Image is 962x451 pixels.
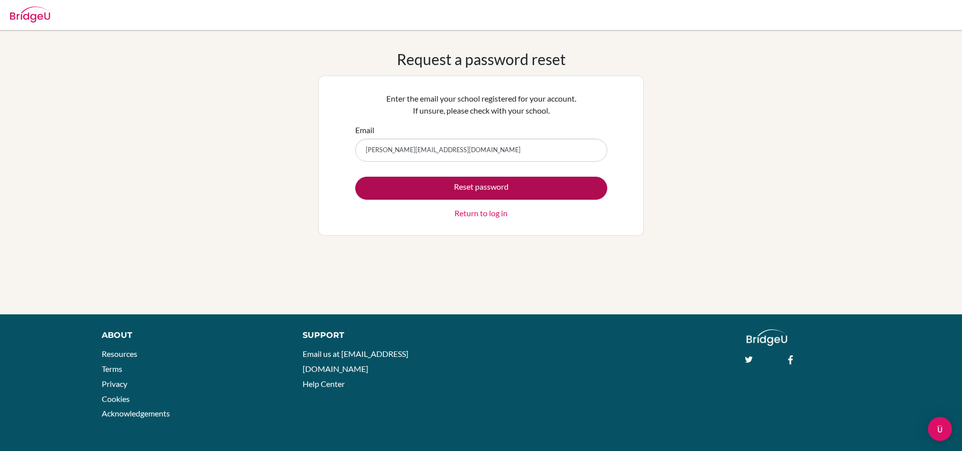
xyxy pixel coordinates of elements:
[303,349,408,373] a: Email us at [EMAIL_ADDRESS][DOMAIN_NAME]
[928,417,952,441] div: Open Intercom Messenger
[355,177,607,200] button: Reset password
[102,329,280,341] div: About
[303,379,345,388] a: Help Center
[102,408,170,418] a: Acknowledgements
[102,349,137,358] a: Resources
[102,379,127,388] a: Privacy
[397,50,566,68] h1: Request a password reset
[355,124,374,136] label: Email
[747,329,787,346] img: logo_white@2x-f4f0deed5e89b7ecb1c2cc34c3e3d731f90f0f143d5ea2071677605dd97b5244.png
[454,207,508,219] a: Return to log in
[10,7,50,23] img: Bridge-U
[102,394,130,403] a: Cookies
[102,364,122,373] a: Terms
[303,329,469,341] div: Support
[355,93,607,117] p: Enter the email your school registered for your account. If unsure, please check with your school.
